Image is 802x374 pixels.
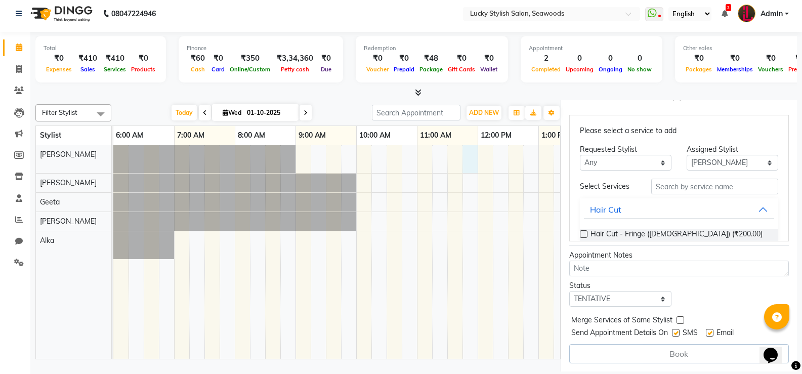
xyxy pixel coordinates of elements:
button: ADD NEW [467,106,501,120]
span: [PERSON_NAME] [40,217,97,226]
span: Wed [220,109,244,116]
div: ₹0 [683,53,714,64]
div: Redemption [364,44,500,53]
span: Products [129,66,158,73]
a: 11:00 AM [417,128,454,143]
div: Appointment [529,44,654,53]
div: Assigned Stylist [687,144,778,155]
div: ₹0 [714,53,755,64]
a: 12:00 PM [478,128,514,143]
div: ₹0 [445,53,478,64]
span: SMS [683,327,698,340]
span: Filter Stylist [42,108,77,116]
span: Upcoming [563,66,596,73]
div: 0 [596,53,625,64]
div: ₹0 [755,53,786,64]
div: 0 [563,53,596,64]
div: ₹410 [74,53,101,64]
span: Memberships [714,66,755,73]
div: ₹0 [317,53,335,64]
div: ₹60 [187,53,209,64]
div: Select Services [572,181,644,192]
div: ₹0 [478,53,500,64]
a: 10:00 AM [357,128,393,143]
input: Search Appointment [372,105,460,120]
div: Hair Cut [590,203,621,216]
span: Prepaid [391,66,417,73]
span: Alka [40,236,54,245]
a: 9:00 AM [296,128,328,143]
span: Geeta [40,197,60,206]
span: Vouchers [755,66,786,73]
div: ₹350 [227,53,273,64]
span: 2 [726,4,731,11]
input: Search by service name [651,179,778,194]
p: Please select a service to add [580,126,778,136]
span: Petty cash [278,66,312,73]
span: Sales [78,66,98,73]
div: ₹0 [129,53,158,64]
span: Package [417,66,445,73]
img: Admin [738,5,755,22]
span: Gift Cards [445,66,478,73]
div: ₹0 [391,53,417,64]
span: Packages [683,66,714,73]
div: Status [569,280,671,291]
div: Finance [187,44,335,53]
span: Completed [529,66,563,73]
span: No show [625,66,654,73]
span: Hair Cut - Fringe ([DEMOGRAPHIC_DATA]) (₹200.00) [590,229,763,241]
div: Appointment Notes [569,250,789,261]
a: 7:00 AM [175,128,207,143]
iframe: chat widget [759,334,792,364]
span: ADD NEW [469,109,499,116]
span: Expenses [44,66,74,73]
div: 0 [625,53,654,64]
span: Send Appointment Details On [571,327,668,340]
span: [PERSON_NAME] [40,150,97,159]
div: ₹48 [417,53,445,64]
input: 2025-10-01 [244,105,294,120]
div: ₹0 [209,53,227,64]
div: Total [44,44,158,53]
span: Ongoing [596,66,625,73]
div: ₹0 [44,53,74,64]
span: Card [209,66,227,73]
span: Online/Custom [227,66,273,73]
span: Merge Services of Same Stylist [571,315,672,327]
button: Hair Cut [584,200,774,219]
div: ₹3,34,360 [273,53,317,64]
span: Email [716,327,734,340]
a: 1:00 PM [539,128,571,143]
a: 6:00 AM [113,128,146,143]
span: Wallet [478,66,500,73]
div: Requested Stylist [580,144,671,155]
a: 2 [722,9,728,18]
a: 8:00 AM [235,128,268,143]
div: ₹0 [364,53,391,64]
div: ₹410 [101,53,129,64]
span: Admin [761,9,783,19]
span: Cash [188,66,207,73]
span: Stylist [40,131,61,140]
span: Voucher [364,66,391,73]
span: Today [172,105,197,120]
span: Due [318,66,334,73]
div: 2 [529,53,563,64]
span: Services [101,66,129,73]
span: [PERSON_NAME] [40,178,97,187]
